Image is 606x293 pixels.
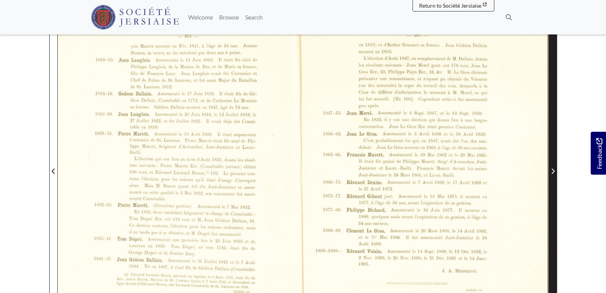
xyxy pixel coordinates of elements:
a: Société Jersiaise logo [91,3,179,31]
a: Welcome [185,10,216,25]
a: Browse [216,10,242,25]
span: Return to Société Jersiaise [419,2,481,9]
span: Feedback [595,138,604,169]
a: Search [242,10,266,25]
img: Société Jersiaise [91,5,179,29]
a: Would you like to provide feedback? [591,132,606,175]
